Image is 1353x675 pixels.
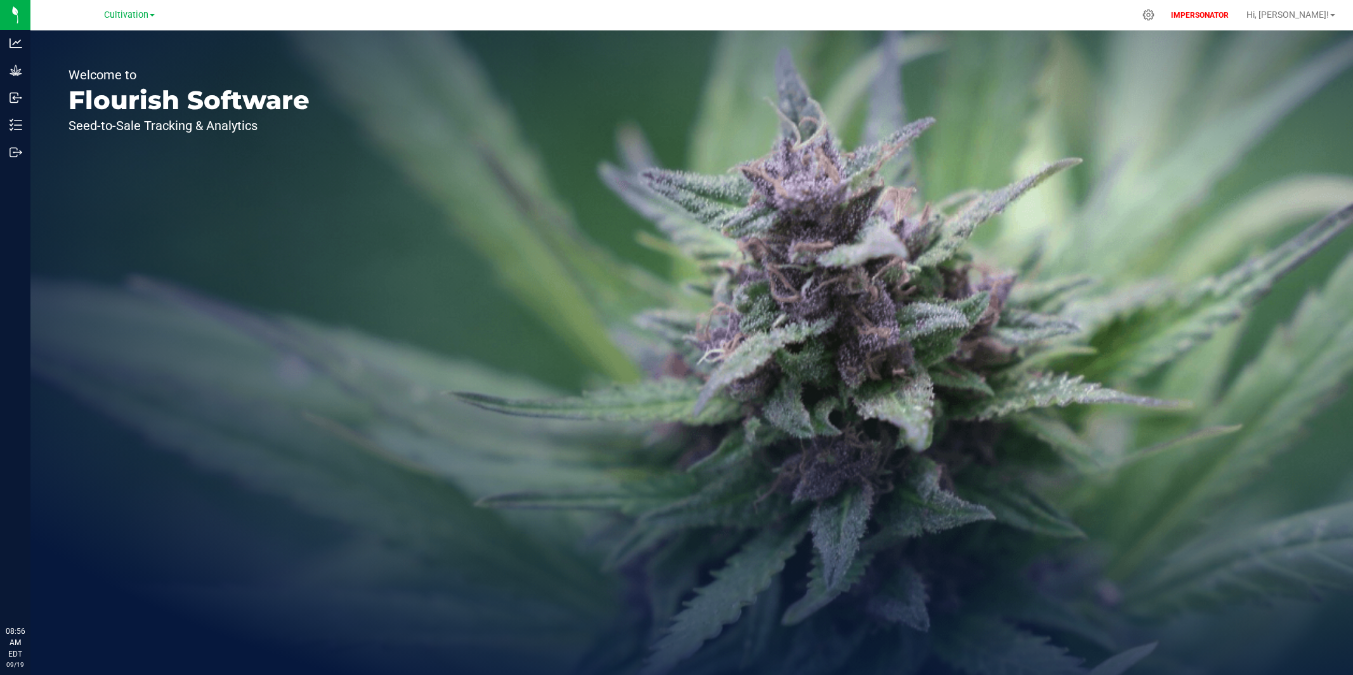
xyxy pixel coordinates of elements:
inline-svg: Inventory [10,119,22,131]
p: 08:56 AM EDT [6,626,25,660]
inline-svg: Grow [10,64,22,77]
p: Seed-to-Sale Tracking & Analytics [69,119,310,132]
span: Hi, [PERSON_NAME]! [1246,10,1329,20]
span: Cultivation [104,10,148,20]
inline-svg: Outbound [10,146,22,159]
inline-svg: Analytics [10,37,22,49]
inline-svg: Inbound [10,91,22,104]
p: 09/19 [6,660,25,669]
p: Welcome to [69,69,310,81]
p: Flourish Software [69,88,310,113]
p: IMPERSONATOR [1166,10,1234,21]
div: Manage settings [1141,9,1156,21]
